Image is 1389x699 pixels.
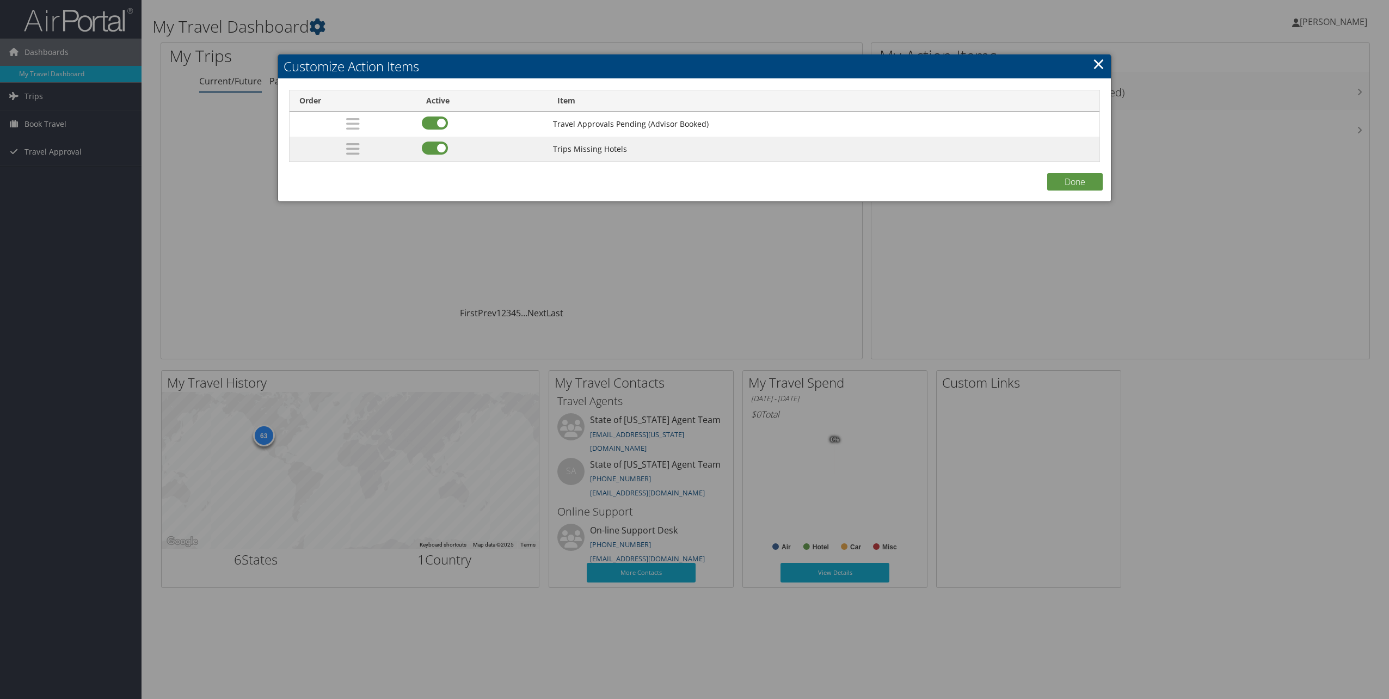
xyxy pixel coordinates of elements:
[278,54,1110,78] h2: Customize Action Items
[548,90,1099,112] th: Item
[1092,53,1105,75] a: Close
[290,90,416,112] th: Order
[416,90,548,112] th: Active
[1047,173,1103,191] button: Done
[548,112,1099,137] td: Travel Approvals Pending (Advisor Booked)
[548,137,1099,162] td: Trips Missing Hotels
